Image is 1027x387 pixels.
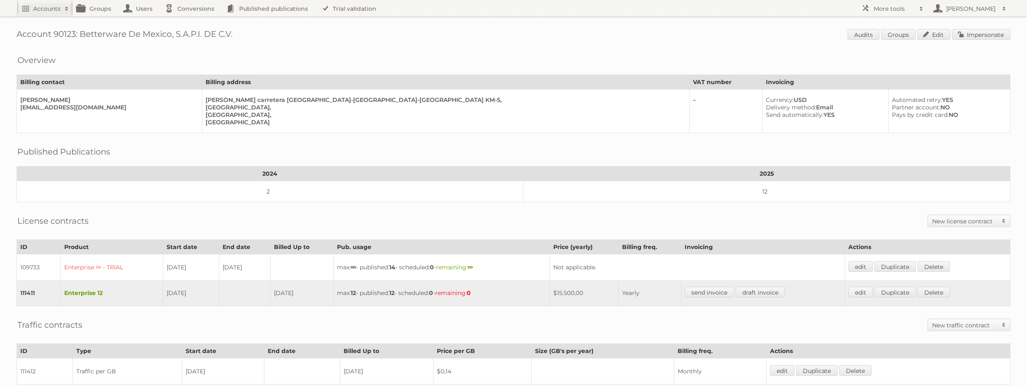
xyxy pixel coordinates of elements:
td: [DATE] [340,358,433,385]
h2: License contracts [17,215,89,227]
td: – [690,89,762,133]
span: Delivery method: [766,104,816,111]
th: End date [219,240,270,254]
h2: Traffic contracts [17,319,82,331]
div: NO [892,104,1003,111]
h2: More tools [874,5,915,13]
h2: New traffic contract [932,321,998,329]
span: Send automatically: [766,111,824,119]
td: [DATE] [163,254,219,281]
td: $0,14 [433,358,532,385]
td: [DATE] [219,254,270,281]
th: Billing freq. [674,344,766,358]
h2: New license contract [932,217,998,225]
span: Automated retry: [892,96,942,104]
td: 109733 [17,254,61,281]
span: Partner account: [892,104,940,111]
td: Not applicable. [550,254,845,281]
th: ID [17,240,61,254]
a: Audits [848,29,879,40]
div: [GEOGRAPHIC_DATA] [206,119,683,126]
a: Duplicate [874,287,916,298]
strong: 0 [467,289,471,297]
a: send invoice [685,287,734,298]
td: [DATE] [163,280,219,306]
th: ID [17,344,73,358]
span: remaining: [436,264,473,271]
a: Duplicate [874,261,916,272]
td: Traffic per GB [73,358,182,385]
th: Billing address [202,75,690,89]
h2: Published Publications [17,145,110,158]
strong: 14 [389,264,395,271]
div: YES [766,111,882,119]
th: Type [73,344,182,358]
td: 2 [17,181,523,202]
th: Actions [845,240,1010,254]
td: max: - published: - scheduled: - [334,254,550,281]
th: Invoicing [762,75,1010,89]
th: Start date [163,240,219,254]
th: Product [61,240,163,254]
h2: [PERSON_NAME] [944,5,998,13]
div: [GEOGRAPHIC_DATA], [206,104,683,111]
th: Actions [766,344,1010,358]
td: 12 [523,181,1010,202]
th: Invoicing [681,240,845,254]
td: [DATE] [271,280,334,306]
th: Billing freq. [619,240,681,254]
a: edit [848,261,873,272]
span: remaining: [435,289,471,297]
div: NO [892,111,1003,119]
td: 111411 [17,280,61,306]
span: Pays by credit card: [892,111,949,119]
h2: Overview [17,54,56,66]
a: New license contract [928,215,1010,227]
th: Billed Up to [340,344,433,358]
td: Yearly [619,280,681,306]
div: [PERSON_NAME] carretera [GEOGRAPHIC_DATA]-[GEOGRAPHIC_DATA]-[GEOGRAPHIC_DATA] KM-5, [206,96,683,104]
td: 111412 [17,358,73,385]
div: Email [766,104,882,111]
th: Billed Up to [271,240,334,254]
th: Start date [182,344,264,358]
a: Edit [917,29,950,40]
strong: ∞ [467,264,473,271]
a: edit [848,287,873,298]
th: 2024 [17,167,523,181]
a: Delete [918,287,950,298]
h2: Accounts [33,5,61,13]
a: draft invoice [736,287,785,298]
strong: 0 [429,289,433,297]
th: Size (GB's per year) [532,344,674,358]
div: [EMAIL_ADDRESS][DOMAIN_NAME] [20,104,195,111]
th: Price per GB [433,344,532,358]
strong: 12 [389,289,395,297]
span: Toggle [998,215,1010,227]
th: Billing contact [17,75,202,89]
td: Monthly [674,358,766,385]
td: [DATE] [182,358,264,385]
td: Enterprise ∞ - TRIAL [61,254,163,281]
span: Currency: [766,96,794,104]
h1: Account 90123: Betterware De Mexico, S.A.P.I. DE C.V. [17,29,1010,41]
td: Enterprise 12 [61,280,163,306]
div: YES [892,96,1003,104]
strong: 12 [351,289,356,297]
strong: 0 [430,264,434,271]
a: New traffic contract [928,319,1010,331]
a: Impersonate [952,29,1010,40]
div: [PERSON_NAME] [20,96,195,104]
a: Delete [918,261,950,272]
th: VAT number [690,75,762,89]
th: Price (yearly) [550,240,619,254]
a: edit [770,365,794,376]
th: 2025 [523,167,1010,181]
strong: ∞ [351,264,356,271]
th: End date [264,344,340,358]
th: Pub. usage [334,240,550,254]
td: max: - published: - scheduled: - [334,280,550,306]
a: Duplicate [796,365,838,376]
span: Toggle [998,319,1010,331]
a: Delete [839,365,872,376]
